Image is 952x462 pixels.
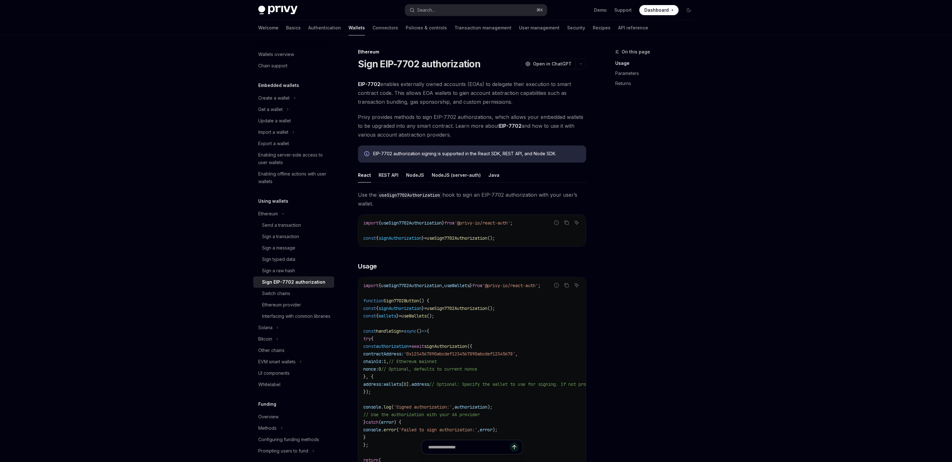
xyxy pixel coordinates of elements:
[262,312,330,320] div: Interfacing with common libraries
[404,381,406,387] span: 0
[381,427,384,433] span: .
[552,219,561,227] button: Report incorrect code
[376,235,379,241] span: {
[538,283,541,288] span: ;
[444,220,454,226] span: from
[363,351,404,357] span: contractAddress:
[373,151,580,157] div: EIP-7702 authorization signing is supported in the React SDK, REST API, and Node SDK.
[422,235,424,241] span: }
[389,359,437,364] span: // Ethereum mainnet
[253,138,334,149] a: Export a wallet
[348,20,365,35] a: Wallets
[562,281,571,289] button: Copy the contents from the code block
[615,68,699,78] a: Parameters
[258,94,290,102] div: Create a wallet
[363,404,381,410] span: console
[487,305,495,311] span: ();
[258,197,288,205] h5: Using wallets
[394,404,452,410] span: 'Signed authorization:'
[384,381,401,387] span: wallets
[258,151,330,166] div: Enabling server-side access to user wallets
[480,427,492,433] span: error
[258,117,291,125] div: Update a wallet
[258,210,278,218] div: Ethereum
[371,336,373,342] span: {
[363,427,381,433] span: console
[417,6,435,14] div: Search...
[258,6,297,15] img: dark logo
[381,419,394,425] span: error
[258,413,279,421] div: Overview
[432,168,481,182] button: NodeJS (server-auth)
[401,313,427,319] span: useWallets
[253,322,334,333] button: Solana
[258,424,277,432] div: Methods
[358,113,586,139] span: Privy provides methods to sign EIP-7702 authorizations, which allows your embedded wallets to be ...
[262,244,295,252] div: Sign a message
[454,404,487,410] span: authorization
[467,343,472,349] span: ({
[618,20,648,35] a: API reference
[521,59,575,69] button: Open in ChatGPT
[562,219,571,227] button: Copy the contents from the code block
[442,283,444,288] span: ,
[253,356,334,367] button: EVM smart wallets
[379,220,381,226] span: {
[381,366,477,372] span: // Optional, defaults to current nonce
[363,419,366,425] span: }
[552,281,561,289] button: Report incorrect code
[404,351,515,357] span: '0x1234567890abcdef1234567890abcdef12345678'
[262,301,301,309] div: Ethereum provider
[253,104,334,115] button: Get a wallet
[472,283,482,288] span: from
[401,381,404,387] span: [
[258,335,272,343] div: Bitcoin
[258,381,280,388] div: Whitelabel
[358,190,586,208] span: Use the hook to sign an EIP-7702 authorization with your user’s wallet.
[406,381,411,387] span: ].
[363,343,376,349] span: const
[262,233,299,240] div: Sign a transaction
[381,283,442,288] span: useSign7702Authorization
[363,220,379,226] span: import
[262,278,325,286] div: Sign EIP-7702 authorization
[253,242,334,254] a: Sign a message
[381,404,384,410] span: .
[573,219,581,227] button: Ask AI
[396,313,399,319] span: }
[567,20,585,35] a: Security
[258,51,294,58] div: Wallets overview
[363,336,371,342] span: try
[258,140,289,147] div: Export a wallet
[519,20,560,35] a: User management
[377,192,442,199] code: useSign7702Authorization
[422,328,427,334] span: =>
[308,20,341,35] a: Authentication
[487,235,495,241] span: ();
[488,168,499,182] button: Java
[253,311,334,322] a: Interfacing with common libraries
[384,427,396,433] span: error
[429,381,680,387] span: // Optional: Specify the wallet to use for signing. If not provided, the first wallet will be used.
[253,299,334,311] a: Ethereum provider
[363,381,384,387] span: address:
[394,419,401,425] span: ) {
[376,328,401,334] span: handleSign
[427,235,487,241] span: useSign7702Authorization
[262,256,295,263] div: Sign typed data
[452,404,454,410] span: ,
[363,389,371,395] span: });
[510,220,513,226] span: ;
[399,427,477,433] span: 'Failed to sign authorization:'
[536,8,543,13] span: ⌘ K
[396,427,399,433] span: (
[363,305,376,311] span: const
[639,5,679,15] a: Dashboard
[376,343,409,349] span: authorization
[253,208,334,219] button: Ethereum
[379,235,422,241] span: signAuthorization
[253,92,334,104] button: Create a wallet
[258,358,296,366] div: EVM smart wallets
[379,168,398,182] button: REST API
[358,262,377,271] span: Usage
